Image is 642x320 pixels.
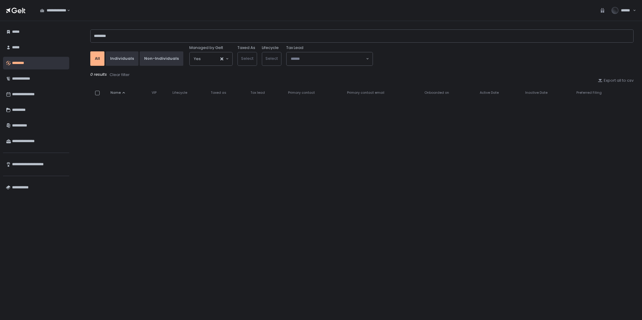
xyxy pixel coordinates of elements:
div: Search for option [287,52,373,66]
span: Preferred Filing [576,90,602,95]
span: Active Date [480,90,499,95]
button: All [90,51,104,66]
button: Non-Individuals [140,51,183,66]
label: Taxed As [237,45,255,50]
button: Clear Selected [220,57,223,60]
button: Export all to csv [598,78,634,83]
label: Lifecycle [262,45,279,50]
div: Individuals [110,56,134,61]
div: All [95,56,100,61]
span: Name [110,90,121,95]
span: VIP [152,90,157,95]
button: Clear filter [109,72,130,78]
div: Non-Individuals [144,56,179,61]
span: Taxed as [211,90,226,95]
button: Individuals [106,51,138,66]
span: Primary contact [288,90,315,95]
span: Tax lead [250,90,265,95]
span: Managed by Gelt [189,45,223,50]
div: Search for option [36,4,70,17]
span: Primary contact email [347,90,384,95]
div: Search for option [190,52,232,66]
div: 0 results [90,72,634,78]
span: Onboarded on [424,90,449,95]
input: Search for option [201,56,220,62]
span: Tax Lead [286,45,303,50]
span: Inactive Date [525,90,547,95]
span: Select [265,56,278,61]
input: Search for option [291,56,365,62]
span: Select [241,56,253,61]
span: Lifecycle [172,90,187,95]
span: Yes [194,56,201,62]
